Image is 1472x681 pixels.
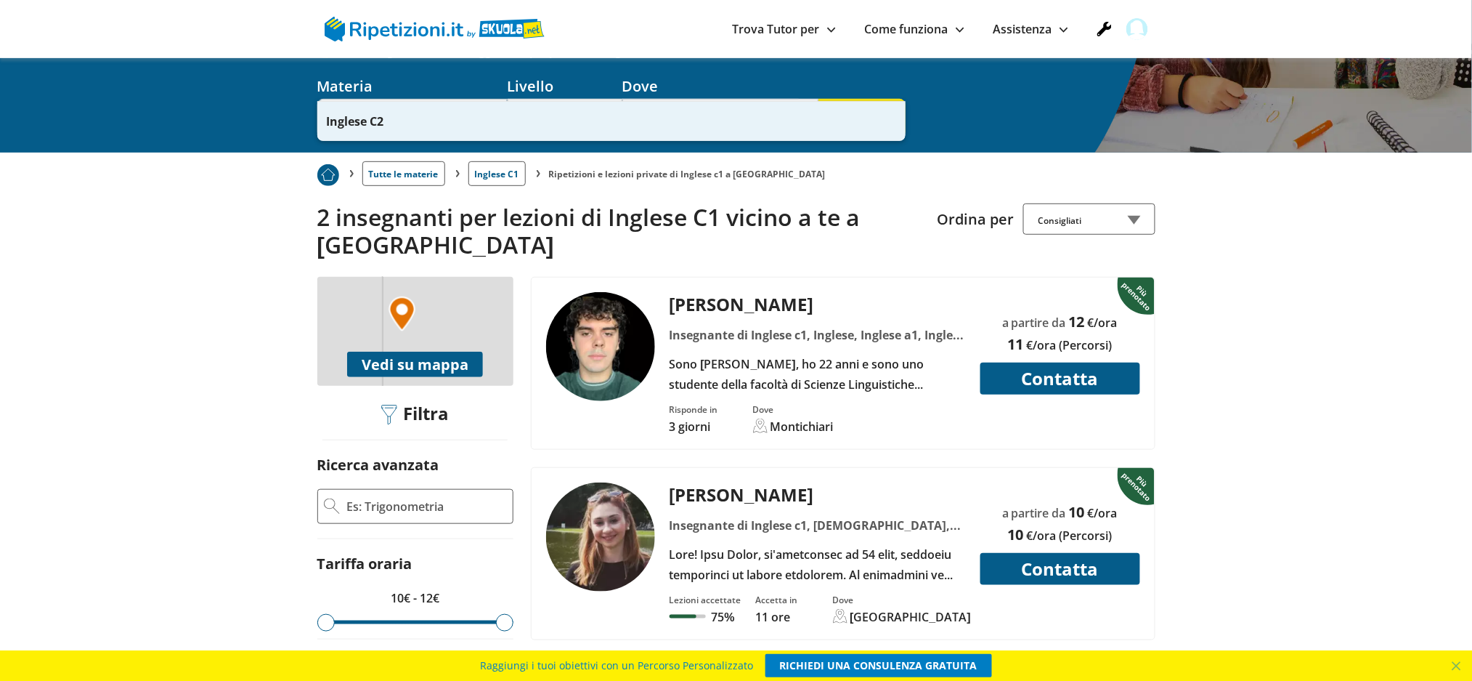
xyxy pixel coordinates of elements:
div: Accetta in [756,594,798,606]
img: Ricerca Avanzata [324,499,340,515]
img: tutor a Desenzano del Garda - Marta [546,483,655,592]
div: Risponde in [670,403,718,416]
label: Tariffa oraria [317,554,412,573]
a: Assistenza [993,21,1068,37]
span: €/ora (Percorsi) [1027,337,1113,353]
label: Ricerca avanzata [317,455,439,475]
button: Contatta [980,553,1140,585]
div: Insegnante di Inglese c1, Inglese, Inglese a1, Inglese a2, Inglese b1, Inglese b2 [664,325,971,345]
strong: C2 [370,113,383,129]
img: Piu prenotato [1118,276,1158,315]
span: €/ora (Percorsi) [1027,528,1113,544]
a: Come funziona [865,21,964,37]
div: Filtra [376,403,455,426]
input: Es. Indirizzo o CAP [622,99,799,138]
div: Sono [PERSON_NAME], ho 22 anni e sono uno studente della facoltà di Scienze Linguistiche all'[GEO... [664,354,971,395]
h2: 2 insegnanti per lezioni di Inglese C1 vicino a te a [GEOGRAPHIC_DATA] [317,204,927,259]
p: 3 giorni [670,419,718,435]
span: 10 [1008,525,1024,544]
li: Ripetizioni e lezioni private di Inglese c1 a [GEOGRAPHIC_DATA] [549,168,826,180]
div: Insegnante di Inglese c1, [DEMOGRAPHIC_DATA], [PERSON_NAME] [664,515,971,536]
p: 11 ore [756,609,798,625]
img: Piu prenotato [317,164,339,186]
div: Materia [317,76,508,96]
p: 10€ - 12€ [317,588,513,608]
span: €/ora [1088,505,1118,521]
span: 10 [1069,502,1085,522]
img: user avatar [1126,18,1148,40]
div: Extra [508,99,622,138]
span: €/ora [1088,315,1118,331]
p: 75% [712,609,735,625]
a: logo Skuola.net | Ripetizioni.it [325,20,545,36]
div: [PERSON_NAME] [664,292,971,316]
div: Dove [833,594,972,606]
div: Lore! Ipsu Dolor, si'ametconsec ad 54 elit, seddoeiu temporinci ut labore etdolorem. Al enimadmin... [664,544,971,585]
span: 12 [1069,312,1085,331]
input: Es. Matematica [317,99,508,138]
div: [GEOGRAPHIC_DATA] [850,609,972,625]
input: Es: Trigonometria [346,496,507,517]
img: logo Skuola.net | Ripetizioni.it [325,17,545,41]
div: Consigliati [1023,204,1155,235]
button: Contatta [980,363,1140,395]
span: 11 [1008,334,1024,354]
span: a partire da [1002,315,1066,331]
img: Piu prenotato [1118,467,1158,506]
img: tutor a Montichiari - Giacomo [546,292,655,401]
span: Raggiungi i tuoi obiettivi con un Percorso Personalizzato [481,654,754,677]
img: Marker [389,297,415,331]
div: [PERSON_NAME] [664,483,971,507]
strong: Inglese [326,113,367,129]
a: RICHIEDI UNA CONSULENZA GRATUITA [765,654,992,677]
a: Inglese C1 [468,161,526,186]
label: Ordina per [938,209,1014,229]
a: Tutte le materie [362,161,445,186]
button: Vedi su mappa [347,352,483,377]
span: a partire da [1002,505,1066,521]
a: Trova Tutor per [733,21,836,37]
div: Dove [753,403,834,416]
img: Filtra filtri mobile [381,405,397,425]
button: Cerca [818,99,906,138]
div: Dove [622,76,818,96]
div: Lezioni accettate [670,594,741,606]
div: Livello [508,76,622,96]
nav: breadcrumb d-none d-tablet-block [317,153,1155,186]
div: Montichiari [770,419,834,435]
